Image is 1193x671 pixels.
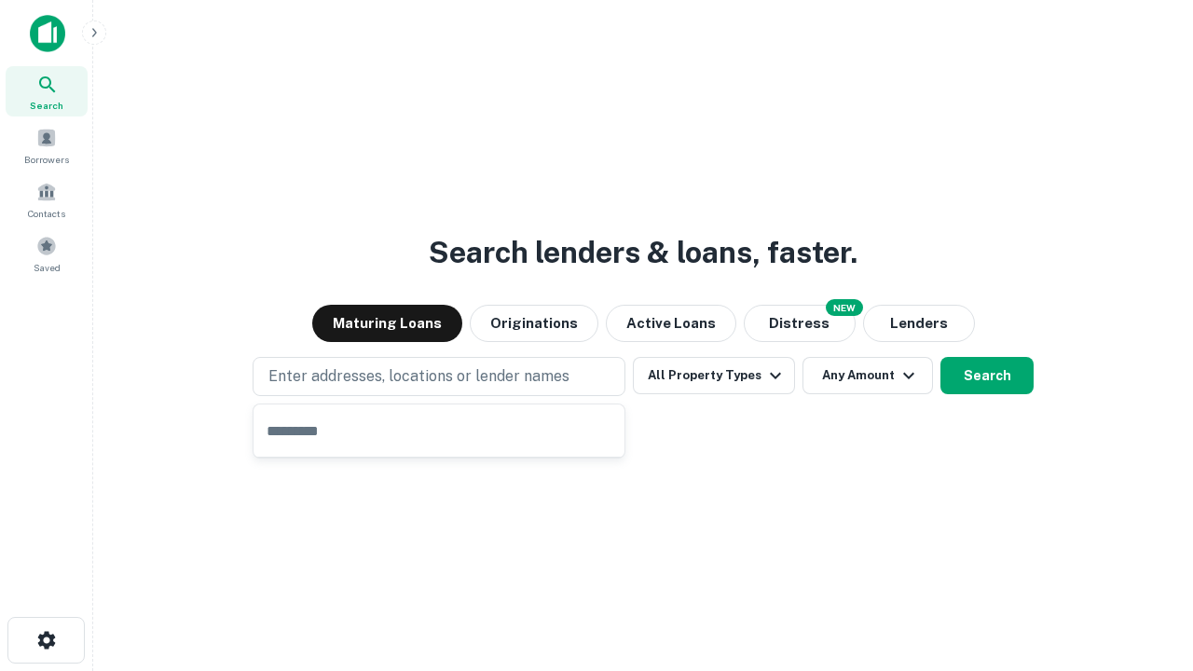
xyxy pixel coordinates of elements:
a: Contacts [6,174,88,225]
button: All Property Types [633,357,795,394]
button: Active Loans [606,305,736,342]
a: Search [6,66,88,116]
h3: Search lenders & loans, faster. [429,230,857,275]
button: Lenders [863,305,975,342]
img: capitalize-icon.png [30,15,65,52]
p: Enter addresses, locations or lender names [268,365,569,388]
span: Saved [34,260,61,275]
iframe: Chat Widget [1100,522,1193,611]
span: Contacts [28,206,65,221]
button: Search [940,357,1034,394]
span: Search [30,98,63,113]
button: Search distressed loans with lien and other non-mortgage details. [744,305,856,342]
div: NEW [826,299,863,316]
a: Saved [6,228,88,279]
button: Maturing Loans [312,305,462,342]
button: Any Amount [802,357,933,394]
button: Originations [470,305,598,342]
span: Borrowers [24,152,69,167]
a: Borrowers [6,120,88,171]
button: Enter addresses, locations or lender names [253,357,625,396]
